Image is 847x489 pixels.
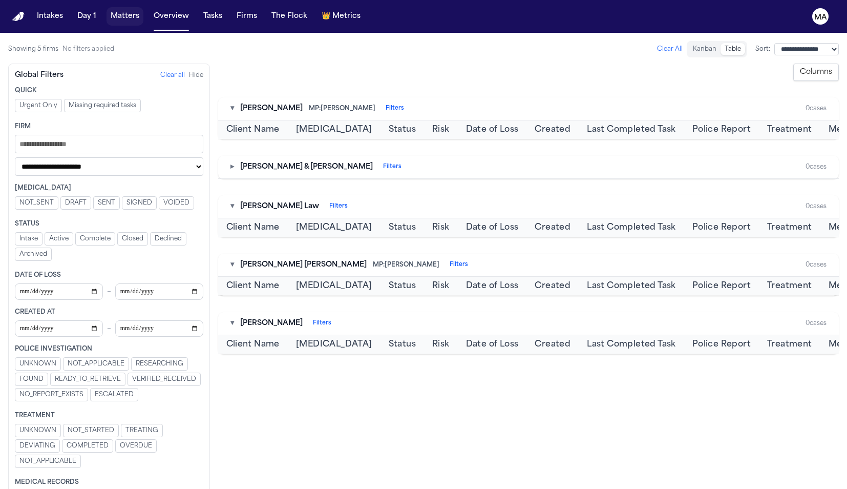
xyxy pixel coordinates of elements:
button: NO_REPORT_EXISTS [15,388,88,401]
button: Status [389,280,416,292]
button: Risk [432,338,450,351]
button: The Flock [267,7,311,26]
span: Client Name [226,338,280,351]
span: UNKNOWN [19,426,56,435]
button: Date of Loss [466,221,519,234]
button: [MEDICAL_DATA] [296,221,372,234]
span: Client Name [226,221,280,234]
span: OVERDUE [120,442,152,450]
span: [PERSON_NAME] & [PERSON_NAME] [240,162,373,172]
span: NOT_APPLICABLE [19,457,76,465]
button: SENT [93,196,120,210]
button: SIGNED [122,196,157,210]
span: DRAFT [65,199,87,207]
button: Tasks [199,7,226,26]
a: Matters [107,7,143,26]
div: Global Filters [15,70,63,80]
button: Treatment [767,280,812,292]
button: Table [721,43,745,55]
button: Archived [15,248,52,261]
button: Toggle firm section [230,318,234,329]
span: Missing required tasks [69,101,136,110]
span: Created [535,124,570,136]
button: FOUND [15,373,48,386]
span: TREATING [125,426,158,435]
button: Columns [793,64,839,81]
button: Clear all [160,71,185,79]
span: Police Report [692,280,751,292]
button: Created [535,221,570,234]
button: Toggle firm section [230,201,234,212]
select: Managing paralegal [15,157,203,176]
button: Toggle firm section [230,260,234,270]
button: Treatment [767,221,812,234]
span: MP: [PERSON_NAME] [309,105,375,113]
button: Filters [450,261,468,269]
span: ESCALATED [95,391,134,399]
button: Status [389,221,416,234]
span: Client Name [226,280,280,292]
span: Declined [155,235,182,243]
div: Police Investigation [15,345,203,353]
button: Complete [75,232,115,246]
span: [PERSON_NAME] [PERSON_NAME] [240,260,367,270]
span: RESEARCHING [136,360,183,368]
span: Urgent Only [19,101,57,110]
span: Date of Loss [466,124,519,136]
span: Showing 5 firms [8,45,58,53]
button: Date of Loss [466,338,519,351]
button: Created [535,280,570,292]
button: [MEDICAL_DATA] [296,280,372,292]
button: Police Report [692,221,751,234]
div: Created At [15,308,203,316]
span: Risk [432,124,450,136]
button: NOT_APPLICABLE [15,455,81,468]
button: Status [389,124,416,136]
span: FOUND [19,375,44,383]
button: Toggle firm section [230,104,234,114]
button: UNKNOWN [15,357,61,371]
span: Date of Loss [466,280,519,292]
span: Active [49,235,69,243]
button: [MEDICAL_DATA] [296,124,372,136]
div: 0 cases [806,105,827,113]
img: Finch Logo [12,12,25,22]
button: Risk [432,221,450,234]
span: [PERSON_NAME] [240,104,303,114]
span: Intake [19,235,38,243]
button: Last Completed Task [587,280,676,292]
button: Kanban [689,43,721,55]
button: Treatment [767,124,812,136]
span: NO_REPORT_EXISTS [19,391,83,399]
button: DRAFT [60,196,91,210]
span: Police Report [692,338,751,351]
div: Quick [15,87,203,95]
button: ESCALATED [90,388,138,401]
span: Complete [80,235,111,243]
button: Filters [329,202,348,211]
span: Archived [19,250,47,258]
button: TREATING [121,424,163,437]
button: Urgent Only [15,99,62,112]
button: Intakes [33,7,67,26]
div: 0 cases [806,319,827,328]
span: NOT_APPLICABLE [68,360,124,368]
span: VOIDED [163,199,189,207]
button: RESEARCHING [131,357,188,371]
span: No filters applied [62,45,114,53]
button: Last Completed Task [587,124,676,136]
